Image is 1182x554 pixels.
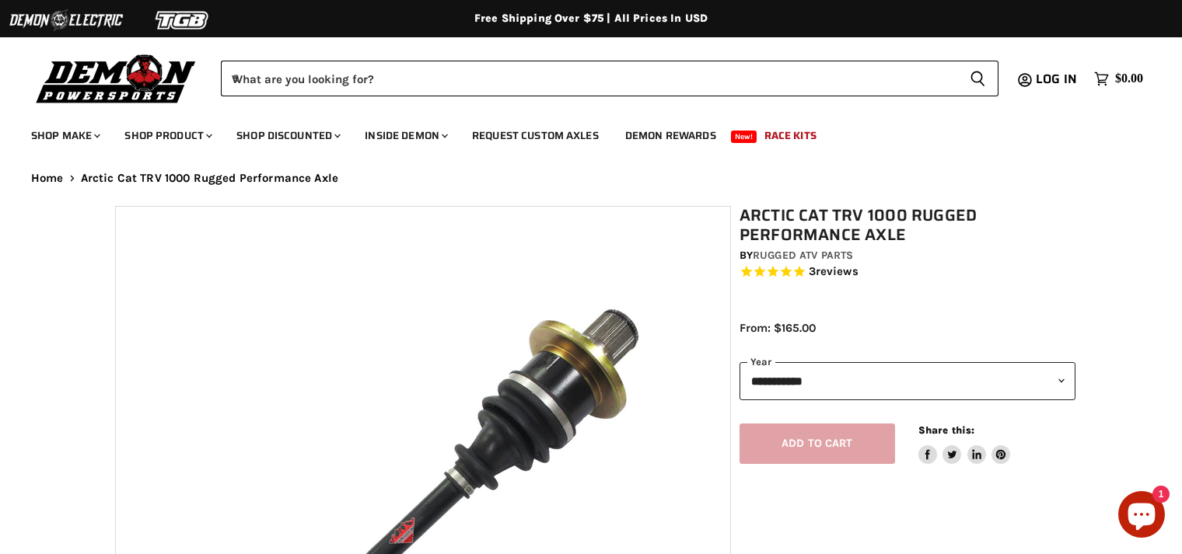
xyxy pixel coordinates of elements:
a: Shop Make [19,120,110,152]
input: When autocomplete results are available use up and down arrows to review and enter to select [221,61,957,96]
a: Home [31,172,64,185]
a: Shop Discounted [225,120,350,152]
a: Inside Demon [353,120,457,152]
span: Share this: [918,424,974,436]
a: Shop Product [113,120,222,152]
img: Demon Powersports [31,51,201,106]
a: Demon Rewards [614,120,728,152]
a: Request Custom Axles [460,120,610,152]
span: New! [731,131,757,143]
select: year [740,362,1075,400]
button: Search [957,61,998,96]
a: Rugged ATV Parts [753,249,853,262]
img: TGB Logo 2 [124,5,241,35]
span: $0.00 [1115,71,1143,86]
aside: Share this: [918,423,1011,465]
a: Race Kits [753,120,828,152]
a: $0.00 [1086,68,1151,90]
span: Arctic Cat TRV 1000 Rugged Performance Axle [81,172,338,185]
inbox-online-store-chat: Shopify online store chat [1114,491,1170,542]
span: Rated 5.0 out of 5 stars 3 reviews [740,264,1075,280]
ul: Main menu [19,113,1139,152]
span: Log in [1036,69,1077,89]
span: reviews [816,265,859,279]
div: by [740,247,1075,264]
span: 3 reviews [809,265,859,279]
span: From: $165.00 [740,321,816,335]
img: Demon Electric Logo 2 [8,5,124,35]
h1: Arctic Cat TRV 1000 Rugged Performance Axle [740,206,1075,245]
a: Log in [1029,72,1086,86]
form: Product [221,61,998,96]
